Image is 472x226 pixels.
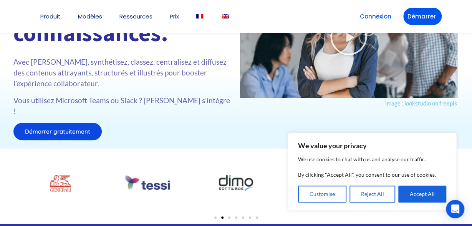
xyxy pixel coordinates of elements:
[385,100,457,107] a: image : lookstudio on freepik
[196,14,203,18] img: Français
[298,170,446,179] p: By clicking "Accept All", you consent to our use of cookies.
[242,216,244,219] span: Go to slide 5
[222,14,229,18] img: Anglais
[13,123,102,140] a: Démarrer gratuitement
[298,155,446,164] p: We use cookies to chat with us and analyse our traffic.
[235,216,237,219] span: Go to slide 4
[170,13,179,19] a: Prix
[256,216,258,219] span: Go to slide 7
[446,200,464,218] div: Open Intercom Messenger
[398,186,446,203] button: Accept All
[356,8,396,25] a: Connexion
[349,186,396,203] button: Reject All
[228,216,230,219] span: Go to slide 3
[298,141,446,150] p: We value your privacy
[40,13,61,19] a: Produit
[249,216,251,219] span: Go to slide 6
[221,216,224,219] span: Go to slide 2
[13,95,232,117] p: Vous utilisez Microsoft Teams ou Slack ? [PERSON_NAME] s’intègre !
[298,186,346,203] button: Customise
[25,129,90,134] span: Démarrer gratuitement
[13,57,232,89] p: Avec [PERSON_NAME], synthétisez, classez, centralisez et diffusez des contenus attrayants, struct...
[78,13,102,19] a: Modèles
[214,216,217,219] span: Go to slide 1
[119,13,152,19] a: Ressources
[403,8,442,25] a: Démarrer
